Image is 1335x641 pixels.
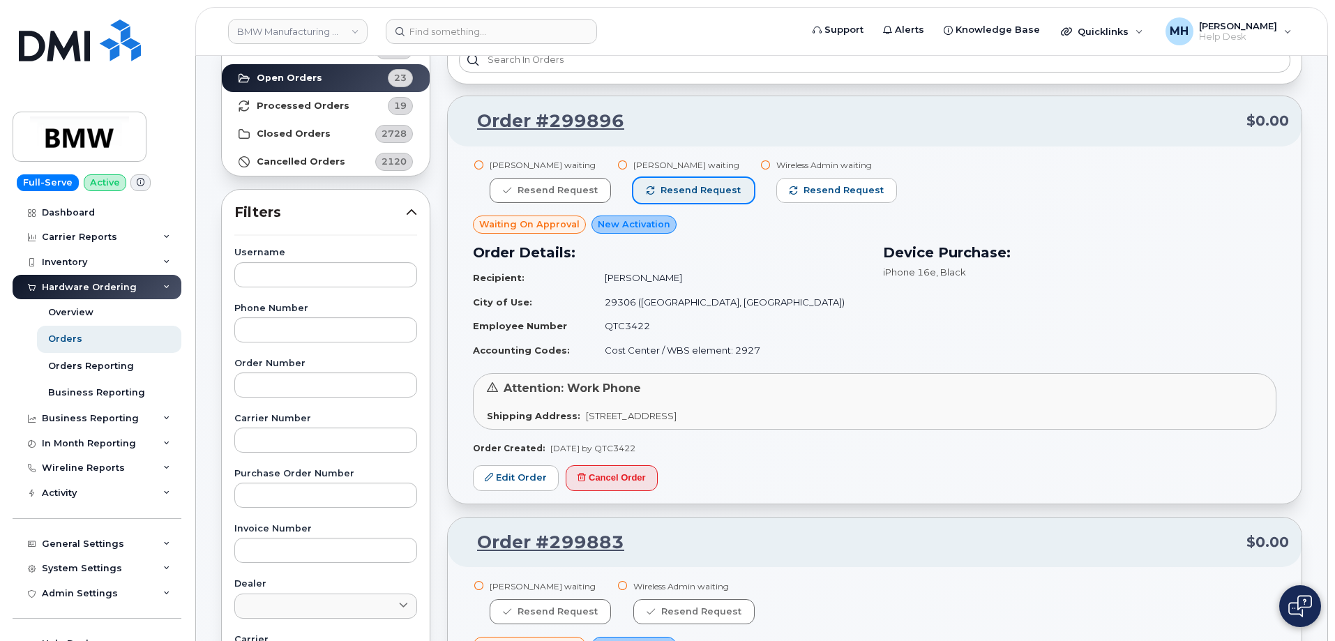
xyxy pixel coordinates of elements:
a: Cancelled Orders2120 [222,148,430,176]
span: Help Desk [1199,31,1277,43]
a: Order #299883 [460,530,624,555]
strong: Recipient: [473,272,525,283]
td: QTC3422 [592,314,866,338]
span: [STREET_ADDRESS] [586,410,677,421]
span: $0.00 [1246,111,1289,131]
a: Knowledge Base [934,16,1050,44]
div: Wireless Admin waiting [776,159,897,171]
td: Cost Center / WBS element: 2927 [592,338,866,363]
a: Order #299896 [460,109,624,134]
strong: Processed Orders [257,100,349,112]
span: MH [1170,23,1189,40]
td: [PERSON_NAME] [592,266,866,290]
span: 2728 [382,127,407,140]
a: Alerts [873,16,934,44]
input: Search in orders [459,47,1290,73]
span: Alerts [895,23,924,37]
a: BMW Manufacturing Co LLC [228,19,368,44]
span: Attention: Work Phone [504,382,641,395]
strong: Cancelled Orders [257,156,345,167]
a: Open Orders23 [222,64,430,92]
input: Find something... [386,19,597,44]
span: Resend request [518,605,598,618]
button: Resend request [490,178,611,203]
span: New Activation [598,218,670,231]
div: Quicklinks [1051,17,1153,45]
span: Quicklinks [1078,26,1129,37]
span: Resend request [518,184,598,197]
img: Open chat [1288,595,1312,617]
td: 29306 ([GEOGRAPHIC_DATA], [GEOGRAPHIC_DATA]) [592,290,866,315]
span: Filters [234,202,406,223]
div: [PERSON_NAME] waiting [490,159,611,171]
span: 23 [394,71,407,84]
span: [DATE] by QTC3422 [550,443,635,453]
strong: Shipping Address: [487,410,580,421]
div: [PERSON_NAME] waiting [633,159,754,171]
span: $0.00 [1246,532,1289,552]
span: Knowledge Base [956,23,1040,37]
div: Melissa Hoye [1156,17,1302,45]
label: Username [234,248,417,257]
span: iPhone 16e [883,266,936,278]
button: Resend request [633,599,755,624]
a: Processed Orders19 [222,92,430,120]
h3: Device Purchase: [883,242,1276,263]
label: Order Number [234,359,417,368]
strong: Employee Number [473,320,567,331]
div: Wireless Admin waiting [633,580,755,592]
strong: Accounting Codes: [473,345,570,356]
label: Dealer [234,580,417,589]
span: 2120 [382,155,407,168]
span: [PERSON_NAME] [1199,20,1277,31]
label: Phone Number [234,304,417,313]
a: Closed Orders2728 [222,120,430,148]
strong: Order Created: [473,443,545,453]
label: Carrier Number [234,414,417,423]
a: Support [803,16,873,44]
span: Resend request [804,184,884,197]
button: Resend request [490,599,611,624]
span: Support [824,23,863,37]
span: , Black [936,266,966,278]
span: 19 [394,99,407,112]
label: Purchase Order Number [234,469,417,478]
strong: Open Orders [257,73,322,84]
span: Waiting On Approval [479,218,580,231]
button: Cancel Order [566,465,658,491]
span: Resend request [661,605,741,618]
button: Resend request [633,178,754,203]
button: Resend request [776,178,897,203]
span: Resend request [661,184,741,197]
strong: Closed Orders [257,128,331,139]
strong: City of Use: [473,296,532,308]
h3: Order Details: [473,242,866,263]
a: Edit Order [473,465,559,491]
label: Invoice Number [234,525,417,534]
div: [PERSON_NAME] waiting [490,580,611,592]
